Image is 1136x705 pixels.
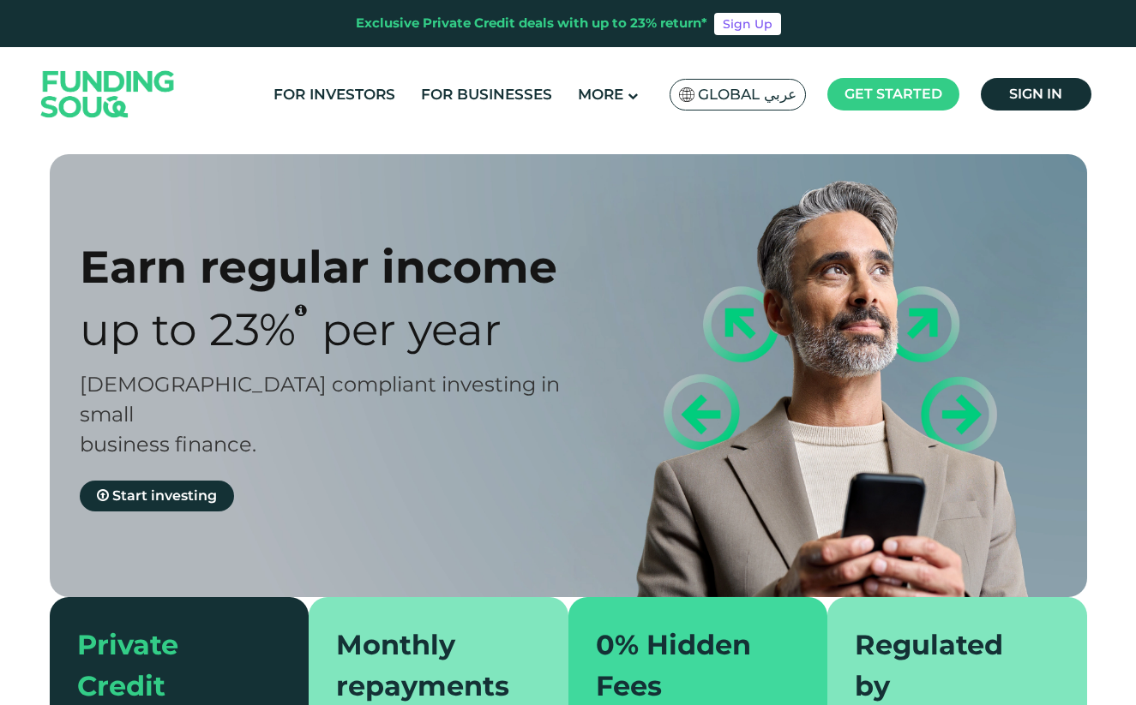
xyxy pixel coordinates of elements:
[981,78,1091,111] a: Sign in
[714,13,781,35] a: Sign Up
[578,86,623,103] span: More
[80,481,234,511] a: Start investing
[356,14,707,33] div: Exclusive Private Credit deals with up to 23% return*
[80,302,296,356] span: Up to 23%
[295,303,307,317] i: 23% IRR (expected) ~ 15% Net yield (expected)
[80,372,560,457] span: [DEMOGRAPHIC_DATA] compliant investing in small business finance.
[1009,86,1062,102] span: Sign in
[417,81,556,109] a: For Businesses
[698,85,796,105] span: Global عربي
[322,302,502,356] span: Per Year
[112,487,217,504] span: Start investing
[80,240,598,294] div: Earn regular income
[844,86,942,102] span: Get started
[679,87,694,102] img: SA Flag
[269,81,400,109] a: For Investors
[24,51,192,137] img: Logo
